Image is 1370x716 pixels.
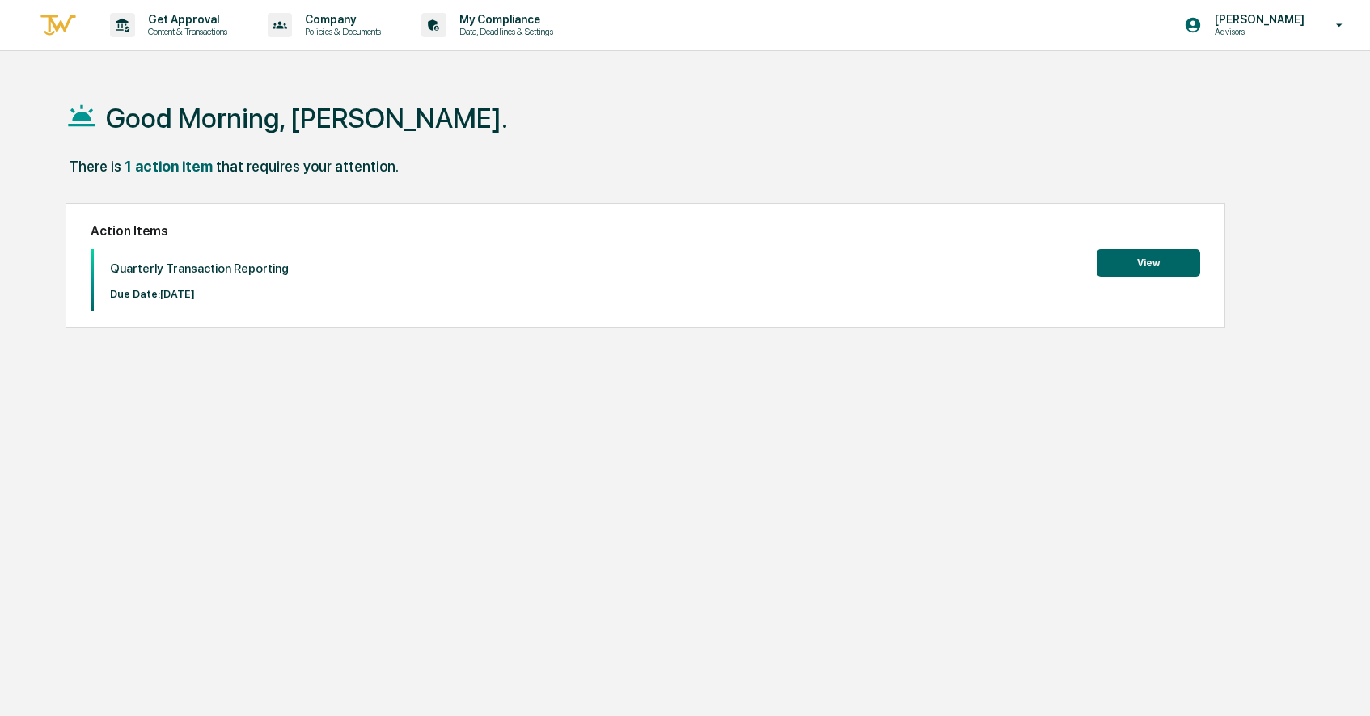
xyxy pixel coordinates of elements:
img: logo [39,12,78,39]
a: View [1097,254,1200,269]
p: Policies & Documents [292,26,389,37]
p: Get Approval [135,13,235,26]
p: Quarterly Transaction Reporting [110,261,289,276]
h2: Action Items [91,223,1200,239]
p: Due Date: [DATE] [110,288,289,300]
p: Content & Transactions [135,26,235,37]
div: There is [69,158,121,175]
p: My Compliance [446,13,561,26]
button: View [1097,249,1200,277]
div: 1 action item [125,158,213,175]
p: Data, Deadlines & Settings [446,26,561,37]
p: Advisors [1202,26,1313,37]
h1: Good Morning, [PERSON_NAME]. [106,102,508,134]
div: that requires your attention. [216,158,399,175]
p: Company [292,13,389,26]
p: [PERSON_NAME] [1202,13,1313,26]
